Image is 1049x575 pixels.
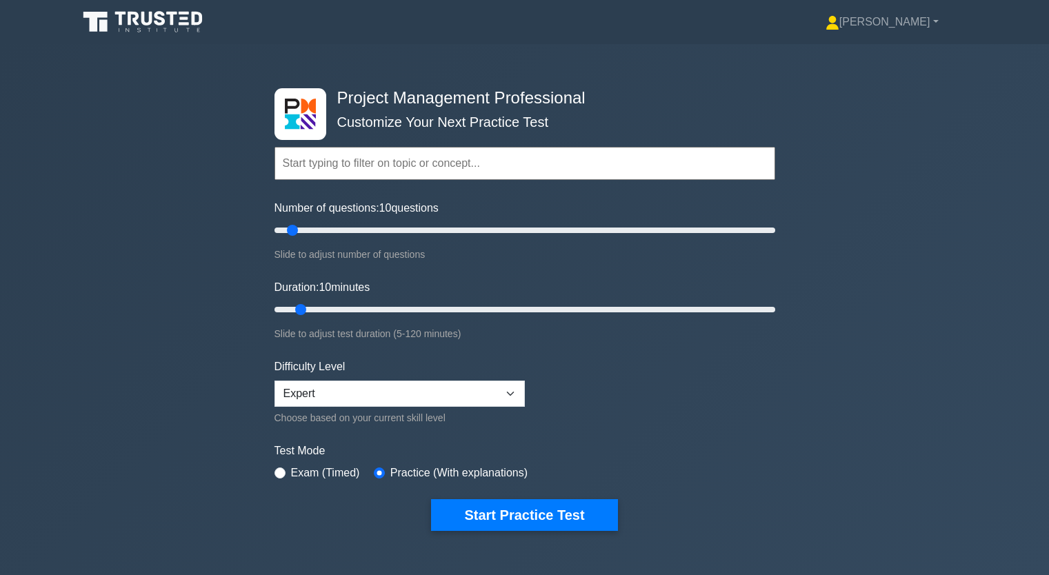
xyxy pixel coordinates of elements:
label: Exam (Timed) [291,465,360,481]
label: Duration: minutes [274,279,370,296]
div: Slide to adjust test duration (5-120 minutes) [274,325,775,342]
a: [PERSON_NAME] [792,8,972,36]
button: Start Practice Test [431,499,617,531]
div: Slide to adjust number of questions [274,246,775,263]
label: Practice (With explanations) [390,465,528,481]
span: 10 [319,281,331,293]
label: Difficulty Level [274,359,346,375]
label: Number of questions: questions [274,200,439,216]
span: 10 [379,202,392,214]
h4: Project Management Professional [332,88,708,108]
input: Start typing to filter on topic or concept... [274,147,775,180]
div: Choose based on your current skill level [274,410,525,426]
label: Test Mode [274,443,775,459]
